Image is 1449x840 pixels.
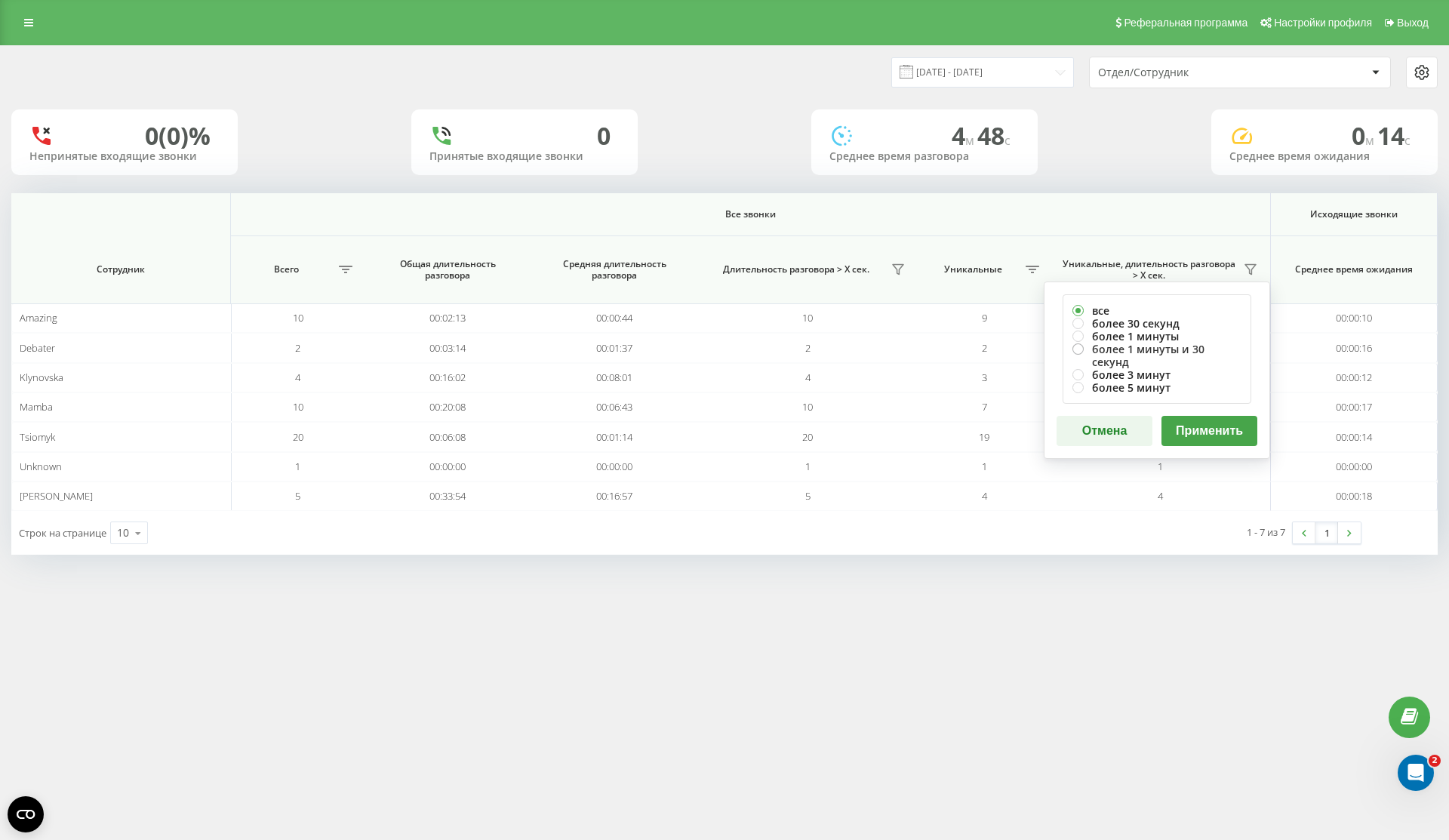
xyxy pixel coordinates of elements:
span: Amazing [20,311,57,325]
td: 00:00:18 [1271,482,1438,511]
span: Debater [20,341,55,355]
span: Общая длительность разговора [380,258,516,282]
span: 1 [982,460,987,473]
span: 3 [982,371,987,384]
td: 00:00:00 [1271,452,1438,482]
span: Klynovska [20,371,63,384]
span: 2 [1429,755,1441,767]
span: Строк на странице [19,526,106,540]
span: c [1004,132,1011,149]
label: все [1072,304,1241,317]
span: 0 [1352,119,1377,152]
td: 00:33:54 [365,482,531,511]
span: Unknown [20,460,62,473]
span: 4 [982,489,987,503]
div: Среднее время разговора [829,150,1020,163]
label: более 3 минут [1072,368,1241,381]
span: 10 [293,400,303,414]
span: c [1404,132,1411,149]
div: 0 [597,122,611,150]
span: Сотрудник [29,263,213,275]
span: 10 [802,311,813,325]
span: 5 [295,489,300,503]
span: 48 [977,119,1011,152]
span: 20 [293,430,303,444]
span: Реферальная программа [1124,17,1247,29]
span: 14 [1377,119,1411,152]
span: [PERSON_NAME] [20,489,93,503]
label: более 30 секунд [1072,317,1241,330]
div: 10 [117,525,129,540]
span: 5 [805,489,811,503]
span: 4 [952,119,977,152]
iframe: Intercom live chat [1398,755,1434,791]
td: 00:00:12 [1271,363,1438,392]
span: 2 [295,341,300,355]
td: 00:00:16 [1271,333,1438,362]
span: 19 [979,430,989,444]
button: Open CMP widget [8,796,44,832]
span: 7 [982,400,987,414]
td: 00:00:00 [365,452,531,482]
a: 1 [1315,522,1338,543]
span: Настройки профиля [1274,17,1372,29]
td: 00:00:17 [1271,392,1438,422]
span: Исходящие звонки [1286,208,1422,220]
span: 20 [802,430,813,444]
label: более 5 минут [1072,381,1241,394]
span: 1 [1158,460,1163,473]
td: 00:00:10 [1271,303,1438,333]
span: 4 [295,371,300,384]
td: 00:03:14 [365,333,531,362]
button: Применить [1161,416,1257,446]
span: Средняя длительность разговора [546,258,683,282]
td: 00:02:13 [365,303,531,333]
span: 2 [805,341,811,355]
td: 00:16:02 [365,363,531,392]
span: 4 [1158,489,1163,503]
span: 10 [802,400,813,414]
td: 00:01:37 [531,333,698,362]
div: 1 - 7 из 7 [1247,525,1285,540]
td: 00:00:14 [1271,422,1438,451]
span: м [1365,132,1377,149]
td: 00:16:57 [531,482,698,511]
label: более 1 минуты [1072,330,1241,343]
td: 00:00:00 [531,452,698,482]
div: 0 (0)% [145,122,211,150]
span: Все звонки [290,208,1211,220]
span: 1 [805,460,811,473]
span: Mamba [20,400,53,414]
span: 1 [295,460,300,473]
span: 10 [293,311,303,325]
span: 2 [982,341,987,355]
td: 00:00:44 [531,303,698,333]
div: Непринятые входящие звонки [29,150,220,163]
span: Уникальные, длительность разговора > Х сек. [1059,258,1239,282]
span: Tsiomyk [20,430,55,444]
span: Всего [238,263,334,275]
span: 4 [805,371,811,384]
span: Среднее время ожидания [1286,263,1422,275]
span: 9 [982,311,987,325]
label: более 1 минуты и 30 секунд [1072,343,1241,368]
div: Среднее время ожидания [1229,150,1420,163]
div: Отдел/Сотрудник [1098,66,1278,79]
button: Отмена [1057,416,1152,446]
div: Принятые входящие звонки [429,150,620,163]
td: 00:06:08 [365,422,531,451]
span: Выход [1397,17,1429,29]
span: м [965,132,977,149]
span: Уникальные [925,263,1021,275]
td: 00:06:43 [531,392,698,422]
td: 00:01:14 [531,422,698,451]
td: 00:08:01 [531,363,698,392]
td: 00:20:08 [365,392,531,422]
span: Длительность разговора > Х сек. [706,263,887,275]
